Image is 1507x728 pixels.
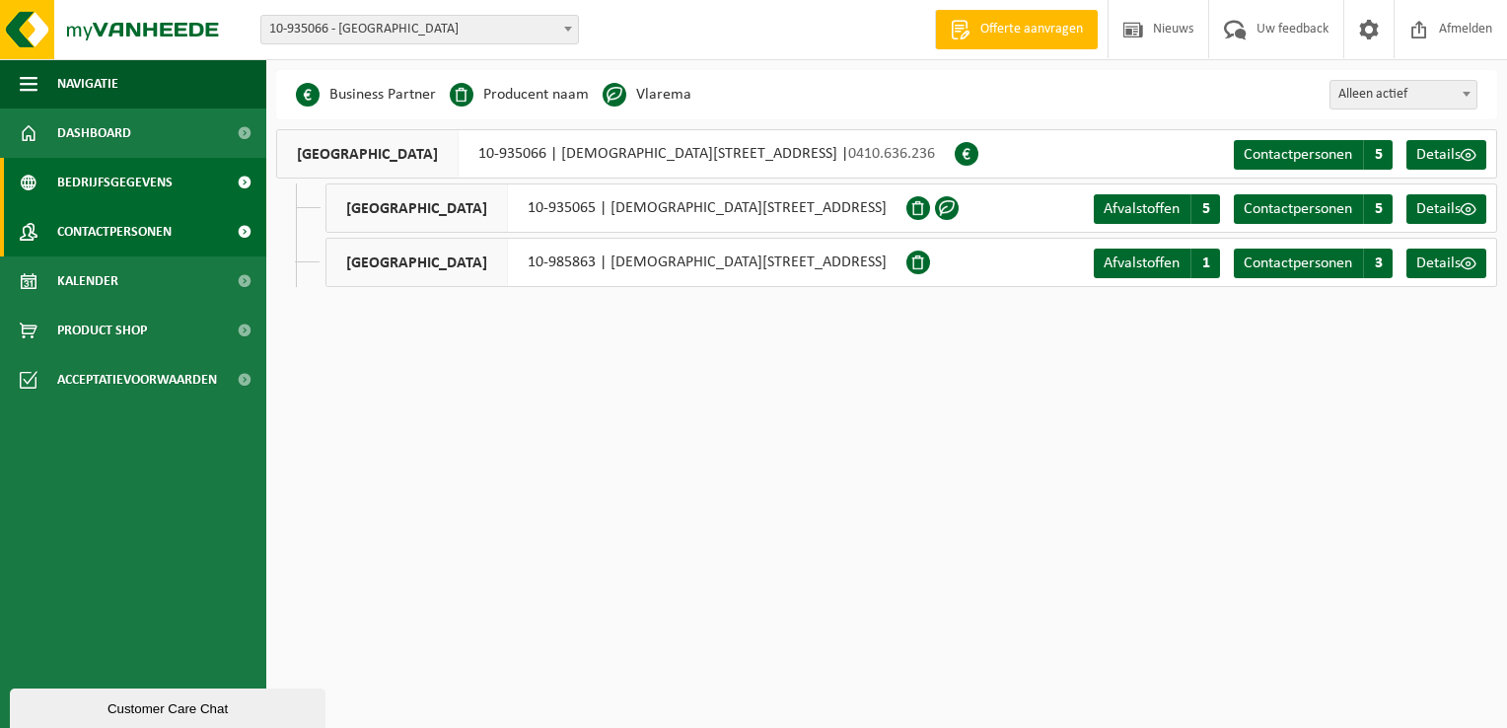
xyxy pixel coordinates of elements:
li: Producent naam [450,80,589,109]
span: 5 [1363,140,1393,170]
span: Details [1416,201,1461,217]
a: Contactpersonen 5 [1234,140,1393,170]
a: Afvalstoffen 1 [1094,249,1220,278]
div: 10-985863 | [DEMOGRAPHIC_DATA][STREET_ADDRESS] [325,238,906,287]
span: Details [1416,147,1461,163]
span: Alleen actief [1329,80,1477,109]
li: Vlarema [603,80,691,109]
span: Details [1416,255,1461,271]
a: Contactpersonen 5 [1234,194,1393,224]
span: Afvalstoffen [1104,201,1180,217]
span: Navigatie [57,59,118,109]
span: Product Shop [57,306,147,355]
span: 5 [1363,194,1393,224]
span: Contactpersonen [57,207,172,256]
a: Afvalstoffen 5 [1094,194,1220,224]
span: Bedrijfsgegevens [57,158,173,207]
iframe: chat widget [10,685,329,728]
li: Business Partner [296,80,436,109]
div: 10-935066 | [DEMOGRAPHIC_DATA][STREET_ADDRESS] | [276,129,955,179]
span: Acceptatievoorwaarden [57,355,217,404]
a: Details [1406,140,1486,170]
span: Kalender [57,256,118,306]
a: Details [1406,194,1486,224]
a: Offerte aanvragen [935,10,1098,49]
span: 10-935066 - SINT-BAVOBASISSCHOOL VZW - GENT [261,16,578,43]
span: 3 [1363,249,1393,278]
span: Contactpersonen [1244,147,1352,163]
span: 1 [1190,249,1220,278]
span: Dashboard [57,109,131,158]
span: Afvalstoffen [1104,255,1180,271]
a: Details [1406,249,1486,278]
span: 5 [1190,194,1220,224]
span: [GEOGRAPHIC_DATA] [326,239,508,286]
span: Contactpersonen [1244,201,1352,217]
span: [GEOGRAPHIC_DATA] [326,184,508,232]
span: [GEOGRAPHIC_DATA] [277,130,459,178]
span: 0410.636.236 [848,146,935,162]
span: Contactpersonen [1244,255,1352,271]
span: Offerte aanvragen [975,20,1088,39]
div: 10-935065 | [DEMOGRAPHIC_DATA][STREET_ADDRESS] [325,183,906,233]
span: 10-935066 - SINT-BAVOBASISSCHOOL VZW - GENT [260,15,579,44]
span: Alleen actief [1330,81,1476,109]
a: Contactpersonen 3 [1234,249,1393,278]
